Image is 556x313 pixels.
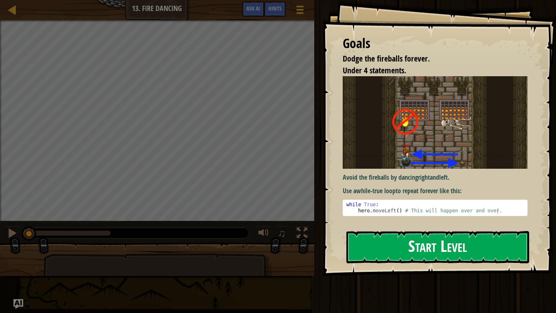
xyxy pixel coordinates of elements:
span: Under 4 statements. [343,65,406,76]
span: ♫ [278,227,286,239]
strong: while-true loop [356,186,396,195]
button: Show game menu [290,2,310,21]
span: Ask AI [246,4,260,12]
button: Adjust volume [256,226,272,242]
button: Ctrl + P: Pause [4,226,20,242]
button: Ask AI [13,299,23,309]
button: Start Level [346,231,529,263]
li: Under 4 statements. [333,65,525,77]
p: Avoid the fireballs by dancing and . [343,173,528,182]
strong: left [439,173,448,182]
img: Fire dancing [343,76,528,169]
button: Toggle fullscreen [294,226,310,242]
li: Dodge the fireballs forever. [333,53,525,65]
span: Dodge the fireballs forever. [343,53,430,64]
button: ♫ [276,226,290,242]
strong: right [418,173,430,182]
div: Goals [343,34,528,53]
span: Hints [268,4,282,12]
p: Use a to repeat forever like this: [343,186,528,196]
button: Ask AI [242,2,264,17]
